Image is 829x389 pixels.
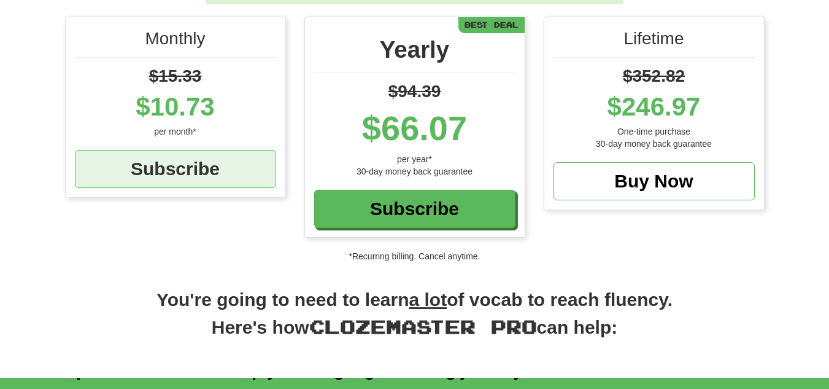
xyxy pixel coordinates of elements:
[314,33,515,73] div: Yearly
[75,88,276,125] div: $10.73
[458,17,525,33] div: Best Deal
[553,138,755,150] div: 30-day money back guarantee
[553,88,755,125] div: $246.97
[149,66,202,85] span: $15.33
[623,66,685,85] span: $352.82
[314,190,515,228] a: Subscribe
[314,104,515,153] div: $66.07
[75,150,276,188] a: Subscribe
[409,289,447,310] u: a lot
[388,82,441,101] span: $94.39
[65,287,765,353] h2: You're going to need to learn of vocab to reach fluency. Here's how can help:
[75,125,276,138] div: per month*
[309,315,537,337] span: Clozemaster Pro
[553,26,755,58] div: Lifetime
[314,153,515,165] div: per year*
[553,125,755,138] div: One-time purchase
[314,165,515,178] div: 30-day money back guarantee
[75,26,276,58] div: Monthly
[553,162,755,200] a: Buy Now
